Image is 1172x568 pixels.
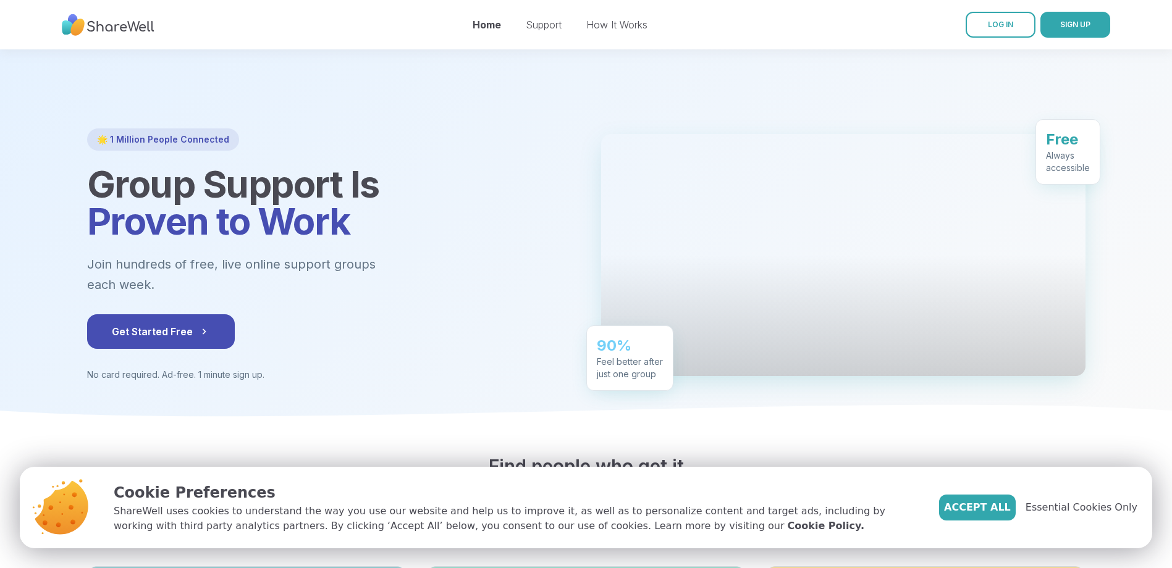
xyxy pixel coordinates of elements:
a: Home [473,19,501,31]
button: Accept All [939,495,1016,520]
p: Join hundreds of free, live online support groups each week. [87,254,443,294]
a: Support [526,19,562,31]
div: Feel better after just one group [597,355,663,380]
button: Get Started Free [87,314,235,349]
p: ShareWell uses cookies to understand the way you use our website and help us to improve it, as we... [114,504,919,533]
div: 90% [597,335,663,355]
span: Proven to Work [87,199,350,243]
p: No card required. Ad-free. 1 minute sign up. [87,369,571,381]
div: Always accessible [1046,149,1090,173]
a: How It Works [586,19,647,31]
button: SIGN UP [1040,12,1110,38]
span: Essential Cookies Only [1026,500,1137,515]
span: SIGN UP [1060,20,1090,29]
div: 🌟 1 Million People Connected [87,128,239,151]
p: Cookie Preferences [114,482,919,504]
a: Cookie Policy. [788,519,864,533]
div: Free [1046,129,1090,149]
img: ShareWell Nav Logo [62,8,154,42]
h2: Find people who get it [87,455,1086,477]
span: Accept All [944,500,1011,515]
h1: Group Support Is [87,165,571,240]
span: LOG IN [988,20,1013,29]
a: LOG IN [966,12,1035,38]
span: Get Started Free [112,324,210,339]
